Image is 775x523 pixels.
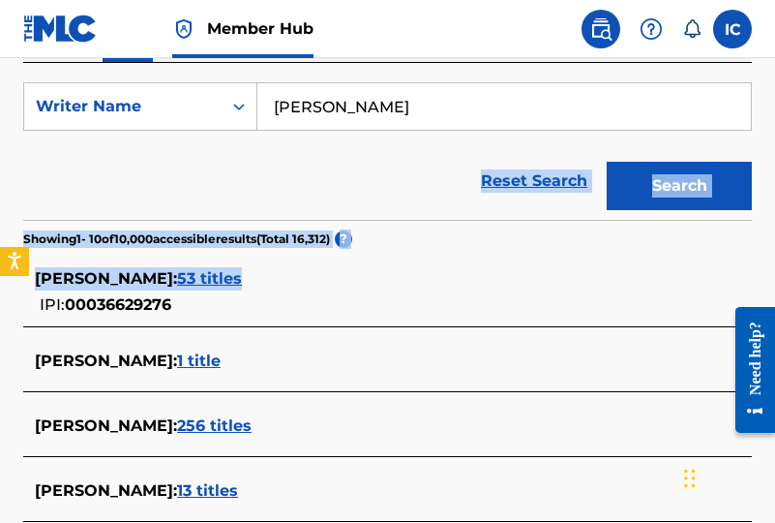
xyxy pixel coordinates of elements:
[678,430,775,523] iframe: Chat Widget
[177,352,221,370] span: 1 title
[721,291,775,450] iframe: Resource Center
[35,416,177,435] span: [PERSON_NAME] :
[607,162,752,210] button: Search
[640,17,663,41] img: help
[682,19,701,39] div: Notifications
[177,269,242,288] span: 53 titles
[177,416,252,435] span: 256 titles
[36,95,210,118] div: Writer Name
[471,160,597,202] a: Reset Search
[177,481,238,500] span: 13 titles
[23,82,752,220] form: Search Form
[23,231,330,248] p: Showing 1 - 10 of 10,000 accessible results (Total 16,312 )
[589,17,612,41] img: search
[40,295,65,314] span: IPI:
[35,481,177,500] span: [PERSON_NAME] :
[172,17,195,41] img: Top Rightsholder
[207,17,313,40] span: Member Hub
[581,10,620,48] a: Public Search
[35,352,177,370] span: [PERSON_NAME] :
[23,15,98,43] img: MLC Logo
[35,269,177,288] span: [PERSON_NAME] :
[684,449,696,508] div: Drag
[335,231,352,248] span: ?
[713,10,752,48] div: User Menu
[632,10,671,48] div: Help
[65,295,171,314] span: 00036629276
